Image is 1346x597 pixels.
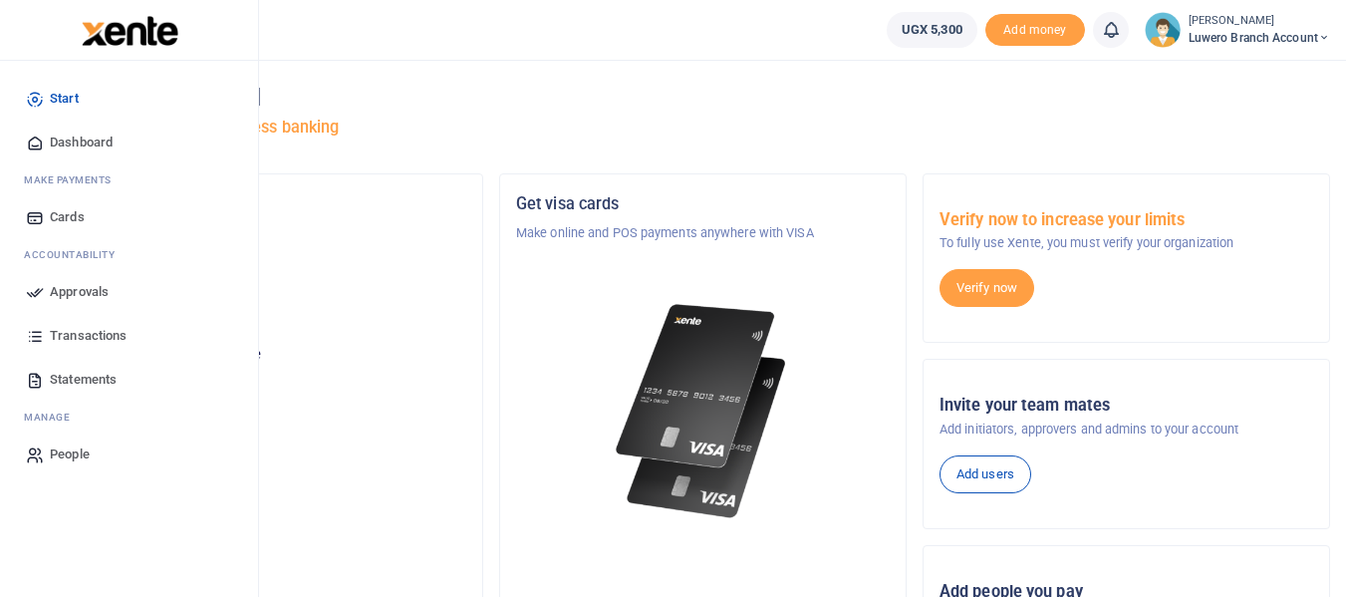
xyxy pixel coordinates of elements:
[93,370,466,390] h5: UGX 5,300
[16,77,242,121] a: Start
[16,195,242,239] a: Cards
[93,194,466,214] h5: Organization
[940,396,1313,416] h5: Invite your team mates
[93,223,466,243] p: Tugende Limited
[50,133,113,152] span: Dashboard
[76,86,1330,108] h4: Hello [PERSON_NAME]
[1189,29,1330,47] span: Luwero Branch Account
[1145,12,1181,48] img: profile-user
[940,233,1313,253] p: To fully use Xente, you must verify your organization
[93,271,466,291] h5: Account
[516,194,890,214] h5: Get visa cards
[82,16,178,46] img: logo-large
[50,282,109,302] span: Approvals
[16,358,242,402] a: Statements
[16,402,242,433] li: M
[940,420,1313,440] p: Add initiators, approvers and admins to your account
[80,22,178,37] a: logo-small logo-large logo-large
[16,164,242,195] li: M
[16,239,242,270] li: Ac
[76,118,1330,138] h5: Welcome to better business banking
[902,20,962,40] span: UGX 5,300
[940,455,1031,493] a: Add users
[93,345,466,365] p: Your current account balance
[940,210,1313,230] h5: Verify now to increase your limits
[93,301,466,321] p: Luwero Branch Account
[50,207,85,227] span: Cards
[1189,13,1330,30] small: [PERSON_NAME]
[887,12,977,48] a: UGX 5,300
[16,314,242,358] a: Transactions
[1145,12,1330,48] a: profile-user [PERSON_NAME] Luwero Branch Account
[985,14,1085,47] li: Toup your wallet
[516,223,890,243] p: Make online and POS payments anywhere with VISA
[39,247,115,262] span: countability
[16,121,242,164] a: Dashboard
[985,14,1085,47] span: Add money
[34,410,71,425] span: anage
[610,291,797,531] img: xente-_physical_cards.png
[50,89,79,109] span: Start
[50,326,127,346] span: Transactions
[879,12,985,48] li: Wallet ballance
[50,445,90,464] span: People
[985,21,1085,36] a: Add money
[50,370,117,390] span: Statements
[940,269,1034,307] a: Verify now
[16,433,242,476] a: People
[16,270,242,314] a: Approvals
[34,172,112,187] span: ake Payments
